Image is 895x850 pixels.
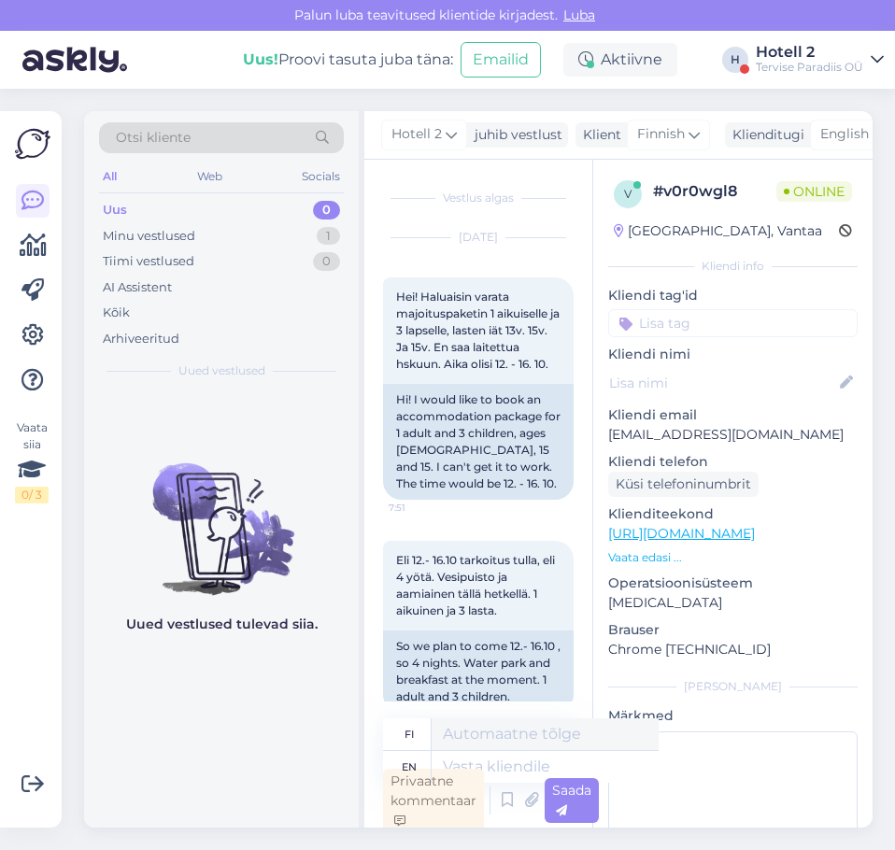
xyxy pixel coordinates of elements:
span: English [820,124,869,145]
div: 0 / 3 [15,487,49,503]
span: Saada [552,782,591,818]
input: Lisa nimi [609,373,836,393]
span: Luba [558,7,601,23]
img: No chats [84,430,359,598]
p: Vaata edasi ... [608,549,858,566]
div: 0 [313,252,340,271]
div: So we plan to come 12.- 16.10 , so 4 nights. Water park and breakfast at the moment. 1 adult and ... [383,630,574,713]
a: [URL][DOMAIN_NAME] [608,525,755,542]
div: Tiimi vestlused [103,252,194,271]
div: Aktiivne [563,43,677,77]
div: Tervise Paradiis OÜ [756,60,863,75]
div: Klient [575,125,621,145]
p: Chrome [TECHNICAL_ID] [608,640,858,659]
div: 1 [317,227,340,246]
div: Socials [298,164,344,189]
span: 7:51 [389,501,459,515]
span: Online [776,181,852,202]
div: Uus [103,201,127,220]
p: Operatsioonisüsteem [608,574,858,593]
div: Vaata siia [15,419,49,503]
p: Kliendi telefon [608,452,858,472]
b: Uus! [243,50,278,68]
a: Hotell 2Tervise Paradiis OÜ [756,45,884,75]
div: fi [405,718,414,750]
div: Hotell 2 [756,45,863,60]
p: [EMAIL_ADDRESS][DOMAIN_NAME] [608,425,858,445]
p: Uued vestlused tulevad siia. [126,615,318,634]
p: Kliendi nimi [608,345,858,364]
div: Arhiveeritud [103,330,179,348]
div: [GEOGRAPHIC_DATA], Vantaa [614,221,822,241]
div: Klienditugi [725,125,804,145]
img: Askly Logo [15,126,50,162]
span: Otsi kliente [116,128,191,148]
div: 0 [313,201,340,220]
div: Kõik [103,304,130,322]
span: Hei! Haluaisin varata majoituspaketin 1 aikuiselle ja 3 lapselle, lasten iät 13v. 15v. Ja 15v. En... [396,290,562,371]
p: Klienditeekond [608,504,858,524]
div: Hi! I would like to book an accommodation package for 1 adult and 3 children, ages [DEMOGRAPHIC_D... [383,384,574,500]
input: Lisa tag [608,309,858,337]
div: en [402,751,417,783]
p: Märkmed [608,706,858,726]
button: Emailid [461,42,541,78]
p: Brauser [608,620,858,640]
span: Uued vestlused [178,362,265,379]
div: # v0r0wgl8 [653,180,776,203]
div: [PERSON_NAME] [608,678,858,695]
span: v [624,187,632,201]
div: Minu vestlused [103,227,195,246]
span: Eli 12.- 16.10 tarkoitus tulla, eli 4 yötä. Vesipuisto ja aamiainen tällä hetkellä. 1 aikuinen ja... [396,553,558,617]
span: Hotell 2 [391,124,442,145]
p: [MEDICAL_DATA] [608,593,858,613]
div: Küsi telefoninumbrit [608,472,759,497]
div: Vestlus algas [383,190,574,206]
div: H [722,47,748,73]
p: Kliendi email [608,405,858,425]
div: All [99,164,121,189]
div: AI Assistent [103,278,172,297]
div: [DATE] [383,229,574,246]
span: Finnish [637,124,685,145]
div: Kliendi info [608,258,858,275]
p: Kliendi tag'id [608,286,858,305]
div: Privaatne kommentaar [383,769,484,833]
div: juhib vestlust [467,125,562,145]
div: Proovi tasuta juba täna: [243,49,453,71]
div: Web [193,164,226,189]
